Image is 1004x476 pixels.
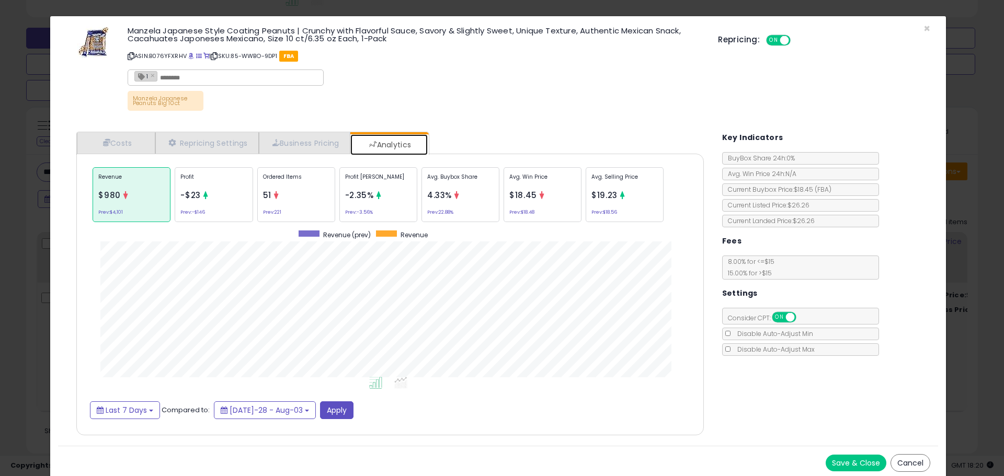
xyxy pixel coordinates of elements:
[427,190,452,201] span: 4.33%
[98,211,123,214] small: Prev: $4,101
[826,455,886,471] button: Save & Close
[263,190,271,201] span: 51
[732,329,813,338] span: Disable Auto-Adjust Min
[722,131,783,144] h5: Key Indicators
[128,27,702,42] h3: Manzela Japanese Style Coating Peanuts | Crunchy with Flavorful Sauce, Savory & Slightly Sweet, U...
[98,190,121,201] span: $980
[767,36,780,45] span: ON
[151,71,157,80] a: ×
[98,173,165,189] p: Revenue
[591,173,658,189] p: Avg. Selling Price
[789,36,806,45] span: OFF
[427,173,494,189] p: Avg. Buybox Share
[345,190,374,201] span: -2.35%
[722,235,742,248] h5: Fees
[180,173,247,189] p: Profit
[723,185,831,194] span: Current Buybox Price:
[509,211,534,214] small: Prev: $18.48
[723,169,796,178] span: Avg. Win Price 24h: N/A
[591,190,618,201] span: $19.23
[180,190,201,201] span: -$23
[732,345,815,354] span: Disable Auto-Adjust Max
[77,132,155,154] a: Costs
[509,190,537,201] span: $18.45
[923,21,930,36] span: ×
[345,211,373,214] small: Prev: -3.56%
[723,269,772,277] span: 15.00 % for > $15
[794,185,831,194] span: $18.45
[794,313,811,322] span: OFF
[401,230,428,239] span: Revenue
[891,454,930,472] button: Cancel
[77,27,109,58] img: 514o7G7OjLL._SL60_.jpg
[162,404,210,414] span: Compared to:
[196,52,202,60] a: All offer listings
[203,52,209,60] a: Your listing only
[279,51,299,62] span: FBA
[155,132,259,154] a: Repricing Settings
[323,230,371,239] span: Revenue (prev)
[723,257,774,277] span: 8.00 % for <= $15
[345,173,412,189] p: Profit [PERSON_NAME]
[723,154,795,162] span: BuyBox Share 24h: 0%
[718,36,760,44] h5: Repricing:
[722,287,758,300] h5: Settings
[128,91,203,111] p: Manzela Japanese Peanuts Big 10ct
[230,405,303,415] span: [DATE]-28 - Aug-03
[259,132,350,154] a: Business Pricing
[427,211,453,214] small: Prev: 22.88%
[188,52,194,60] a: BuyBox page
[591,211,617,214] small: Prev: $18.56
[263,211,281,214] small: Prev: 221
[723,216,815,225] span: Current Landed Price: $26.26
[320,401,353,419] button: Apply
[723,201,809,210] span: Current Listed Price: $26.26
[263,173,329,189] p: Ordered Items
[815,185,831,194] span: ( FBA )
[135,72,148,80] span: 1
[128,48,702,64] p: ASIN: B076YFXRHV | SKU: 85-WWBO-9DP1
[509,173,576,189] p: Avg. Win Price
[723,314,810,322] span: Consider CPT:
[106,405,147,415] span: Last 7 Days
[350,134,428,155] a: Analytics
[773,313,786,322] span: ON
[180,211,205,214] small: Prev: -$146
